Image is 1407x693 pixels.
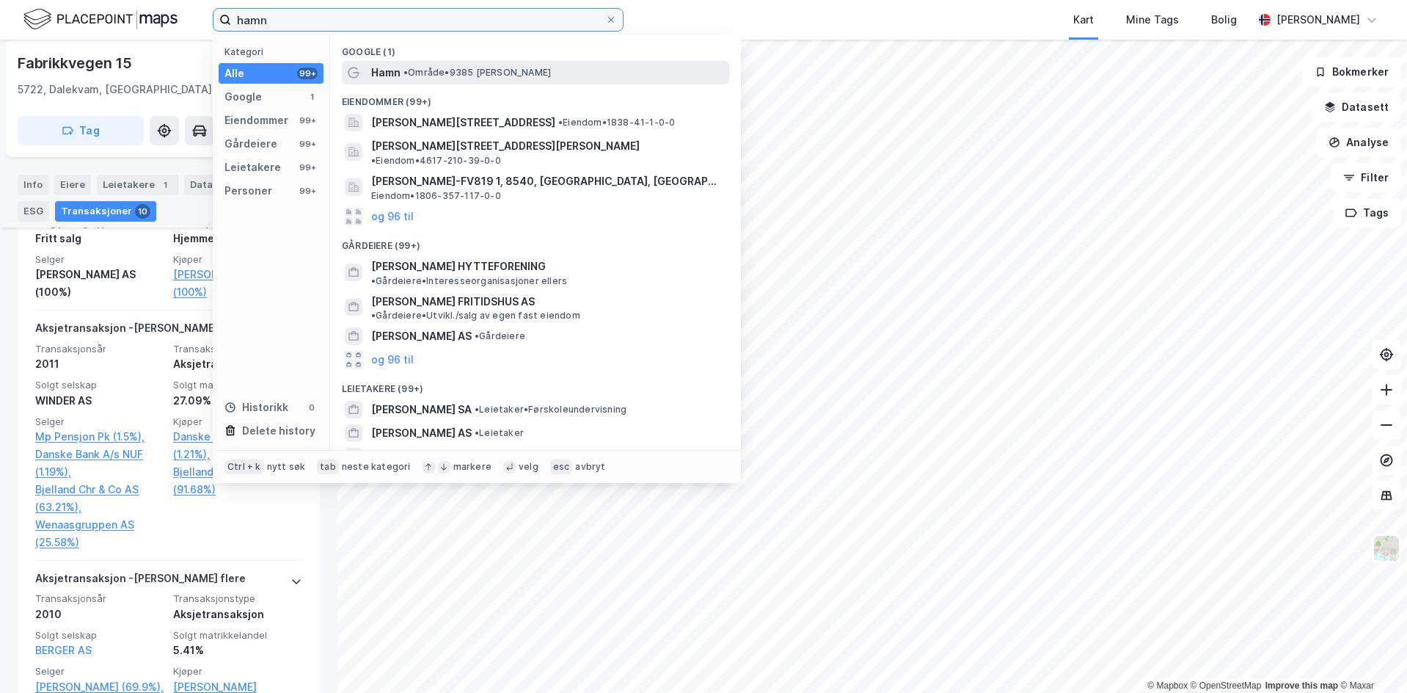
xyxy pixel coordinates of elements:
div: 2010 [35,606,164,623]
span: • [371,275,376,286]
div: Kart [1073,11,1094,29]
a: Improve this map [1265,681,1338,691]
div: 27.09% [173,392,302,410]
div: 5722, Dalekvam, [GEOGRAPHIC_DATA] [18,81,212,98]
div: Gårdeiere (99+) [330,228,741,255]
div: 99+ [297,68,318,79]
span: Transaksjonstype [173,592,302,605]
span: Selger [35,253,164,266]
div: Mine Tags [1126,11,1179,29]
img: logo.f888ab2527a4732fd821a326f86c7f29.svg [23,7,178,32]
span: Transaksjonsår [35,343,164,355]
div: Aksjetransaksjon [173,606,302,623]
span: • [371,310,376,321]
div: Leietakere [97,175,178,195]
span: Kjøper [173,665,302,678]
div: Google (1) [330,35,741,61]
span: Leietaker • Førskoleundervisning [475,404,626,416]
a: Danske Bank A/s NUF (1.19%), [35,446,164,481]
div: Hjemmelshaver [173,230,302,247]
div: Eiendommer (99+) [330,84,741,111]
span: • [475,404,479,415]
span: Leietaker [475,427,524,439]
div: 0 [306,402,318,413]
span: Solgt matrikkelandel [173,379,302,391]
span: Eiendom • 1806-357-117-0-0 [371,190,501,202]
div: Eiendommer [224,112,288,129]
div: Ctrl + k [224,460,264,474]
input: Søk på adresse, matrikkel, gårdeiere, leietakere eller personer [231,9,605,31]
button: og 96 til [371,208,414,225]
span: Område • 9385 [PERSON_NAME] [403,67,551,79]
span: [PERSON_NAME] AS [371,327,472,345]
div: nytt søk [267,461,306,473]
div: neste kategori [342,461,411,473]
div: Leietakere [224,159,281,176]
div: Bolig [1211,11,1237,29]
button: Bokmerker [1302,57,1401,87]
div: 10 [135,204,150,219]
div: Alle [224,65,244,82]
div: [PERSON_NAME] AS (100%) [35,266,164,301]
div: 99+ [297,185,318,197]
a: Bjelland Chr & Co AS (91.68%) [173,463,302,498]
div: ESG [18,201,49,222]
span: • [475,427,479,438]
span: Gårdeiere • Interesseorganisasjoner ellers [371,275,567,287]
div: esc [550,460,573,474]
span: [PERSON_NAME] SA [371,401,472,418]
div: Info [18,175,48,195]
button: Datasett [1312,92,1401,122]
div: 1 [158,178,172,192]
div: Fritt salg [35,230,164,247]
span: Eiendom • 1838-41-1-0-0 [558,117,675,128]
span: Hamn [371,64,401,81]
div: Google [224,88,262,106]
span: Solgt matrikkelandel [173,629,302,642]
span: • [371,155,376,166]
span: Transaksjonstype [173,343,302,355]
div: 99+ [297,162,318,173]
span: [PERSON_NAME] HYTTEFORENING [371,258,546,275]
div: Transaksjoner [55,201,156,222]
span: • [558,117,563,128]
div: Aksjetransaksjon [173,355,302,373]
span: • [403,67,408,78]
div: Personer [224,182,272,200]
div: 5.41% [173,642,302,659]
button: Tags [1333,198,1401,228]
span: Gårdeiere • Utvikl./salg av egen fast eiendom [371,310,580,322]
div: Gårdeiere [224,135,277,153]
button: Tag [18,116,144,145]
span: [PERSON_NAME] AS [371,424,472,442]
iframe: Chat Widget [1334,623,1407,693]
span: [PERSON_NAME] AS [371,448,472,465]
div: Datasett [184,175,239,195]
span: Solgt selskap [35,379,164,391]
span: [PERSON_NAME]-FV819 1, 8540, [GEOGRAPHIC_DATA], [GEOGRAPHIC_DATA] [371,173,723,190]
div: Kategori [224,46,324,57]
span: Eiendom • 4617-210-39-0-0 [371,155,501,167]
a: Wenaasgruppen AS (25.58%) [35,516,164,551]
a: Bjelland Chr & Co AS (63.21%), [35,481,164,516]
span: [PERSON_NAME] FRITIDSHUS AS [371,293,535,311]
div: Historikk [224,399,288,416]
span: Kjøper [173,416,302,428]
div: [PERSON_NAME] [1276,11,1360,29]
button: Analyse [1316,128,1401,157]
span: Transaksjonsår [35,592,164,605]
button: og 96 til [371,351,414,369]
a: [PERSON_NAME] AS (100%) [173,266,302,301]
span: [PERSON_NAME][STREET_ADDRESS] [371,114,555,131]
a: Danske Bank A/s NUF (1.21%), [173,428,302,463]
a: Mp Pensjon Pk (1.5%), [35,428,164,446]
a: Mapbox [1147,681,1188,691]
div: Aksjetransaksjon - [PERSON_NAME] flere [35,319,246,343]
span: Selger [35,665,164,678]
div: WINDER AS [35,392,164,410]
span: • [475,330,479,341]
img: Z [1373,534,1400,562]
span: Selger [35,416,164,428]
span: Kjøper [173,253,302,266]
